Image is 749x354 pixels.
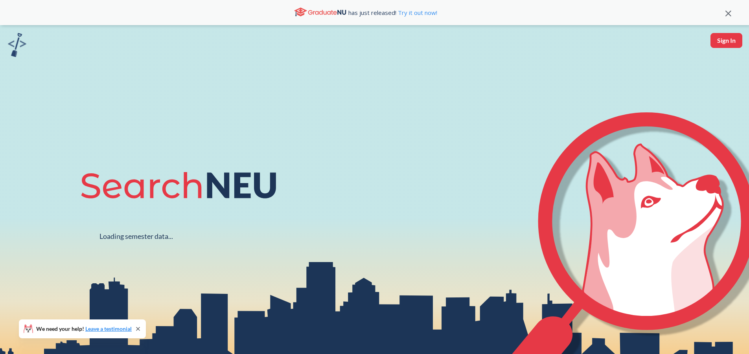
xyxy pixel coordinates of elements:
[99,232,173,241] div: Loading semester data...
[8,33,26,57] img: sandbox logo
[8,33,26,59] a: sandbox logo
[85,325,132,332] a: Leave a testimonial
[710,33,742,48] button: Sign In
[348,8,437,17] span: has just released!
[36,326,132,332] span: We need your help!
[396,9,437,17] a: Try it out now!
